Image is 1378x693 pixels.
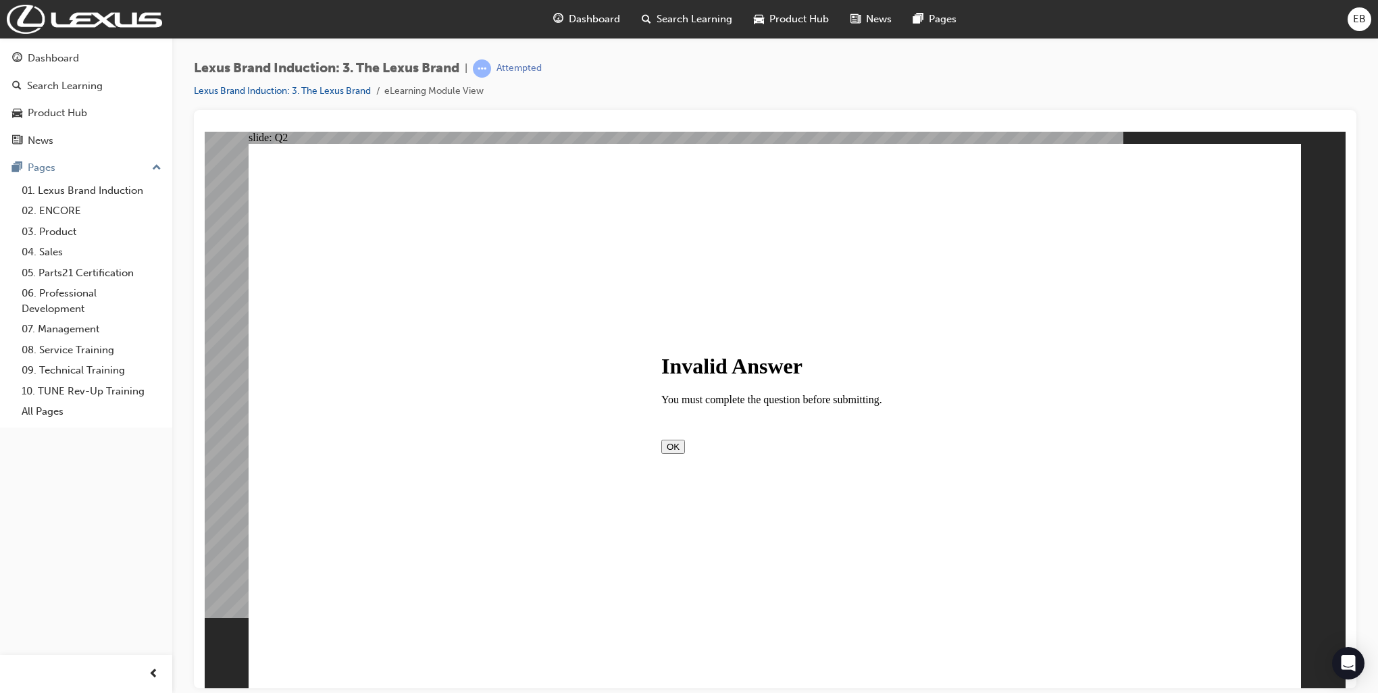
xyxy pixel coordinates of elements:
[12,53,22,65] span: guage-icon
[5,74,167,99] a: Search Learning
[754,11,764,28] span: car-icon
[553,11,563,28] span: guage-icon
[1353,11,1366,27] span: EB
[465,61,467,76] span: |
[631,5,743,33] a: search-iconSearch Learning
[12,80,22,93] span: search-icon
[27,78,103,94] div: Search Learning
[5,155,167,180] button: Pages
[28,105,87,121] div: Product Hub
[16,263,167,284] a: 05. Parts21 Certification
[5,101,167,126] a: Product Hub
[840,5,902,33] a: news-iconNews
[16,401,167,422] a: All Pages
[496,62,542,75] div: Attempted
[769,11,829,27] span: Product Hub
[7,5,162,34] img: Trak
[12,135,22,147] span: news-icon
[542,5,631,33] a: guage-iconDashboard
[16,283,167,319] a: 06. Professional Development
[194,85,371,97] a: Lexus Brand Induction: 3. The Lexus Brand
[866,11,892,27] span: News
[642,11,651,28] span: search-icon
[743,5,840,33] a: car-iconProduct Hub
[473,59,491,78] span: learningRecordVerb_ATTEMPT-icon
[12,107,22,120] span: car-icon
[28,133,53,149] div: News
[1332,647,1364,679] div: Open Intercom Messenger
[16,222,167,242] a: 03. Product
[194,61,459,76] span: Lexus Brand Induction: 3. The Lexus Brand
[149,666,159,683] span: prev-icon
[902,5,967,33] a: pages-iconPages
[16,242,167,263] a: 04. Sales
[28,160,55,176] div: Pages
[12,162,22,174] span: pages-icon
[657,11,732,27] span: Search Learning
[16,201,167,222] a: 02. ENCORE
[5,46,167,71] a: Dashboard
[5,128,167,153] a: News
[16,381,167,402] a: 10. TUNE Rev-Up Training
[28,51,79,66] div: Dashboard
[384,84,484,99] li: eLearning Module View
[1348,7,1371,31] button: EB
[152,159,161,177] span: up-icon
[850,11,861,28] span: news-icon
[16,360,167,381] a: 09. Technical Training
[16,319,167,340] a: 07. Management
[5,43,167,155] button: DashboardSearch LearningProduct HubNews
[913,11,923,28] span: pages-icon
[16,340,167,361] a: 08. Service Training
[16,180,167,201] a: 01. Lexus Brand Induction
[569,11,620,27] span: Dashboard
[929,11,956,27] span: Pages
